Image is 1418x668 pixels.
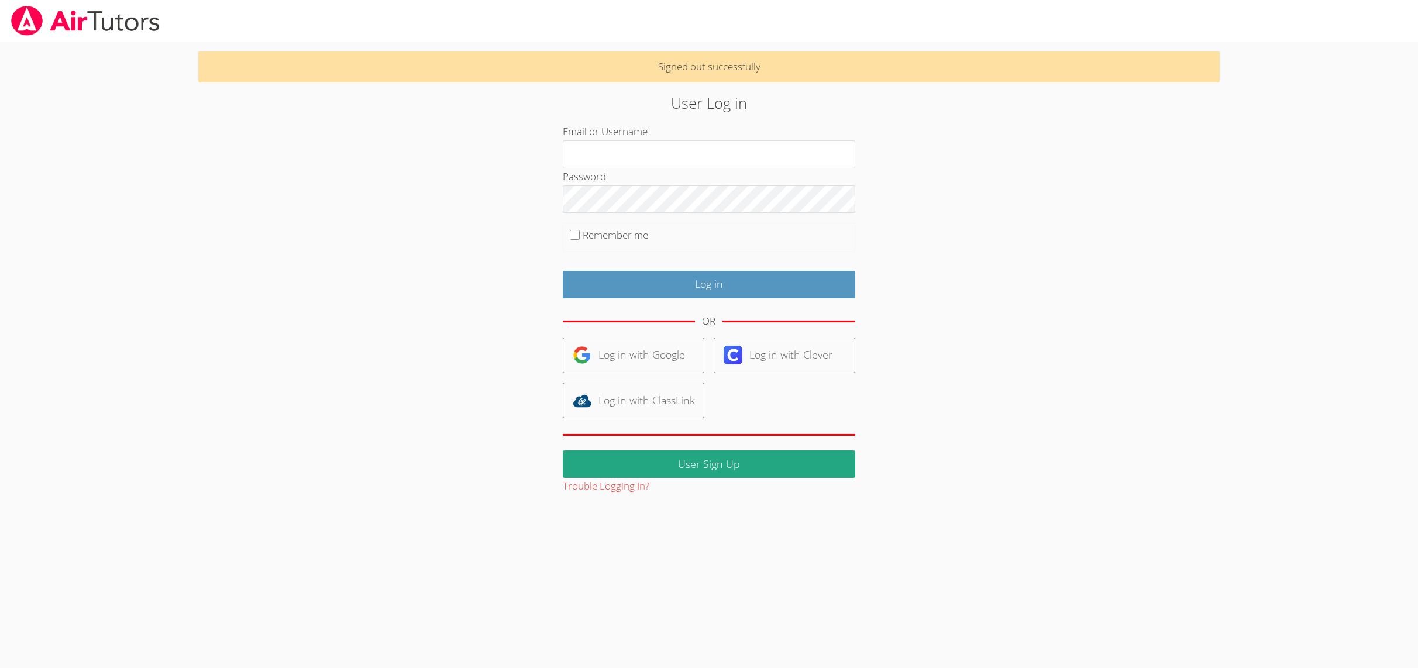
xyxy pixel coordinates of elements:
[198,51,1219,82] p: Signed out successfully
[10,6,161,36] img: airtutors_banner-c4298cdbf04f3fff15de1276eac7730deb9818008684d7c2e4769d2f7ddbe033.png
[583,228,648,242] label: Remember me
[563,271,855,298] input: Log in
[563,338,704,373] a: Log in with Google
[714,338,855,373] a: Log in with Clever
[702,313,715,330] div: OR
[563,170,606,183] label: Password
[563,125,648,138] label: Email or Username
[563,478,649,495] button: Trouble Logging In?
[563,383,704,418] a: Log in with ClassLink
[573,346,591,364] img: google-logo-50288ca7cdecda66e5e0955fdab243c47b7ad437acaf1139b6f446037453330a.svg
[573,391,591,410] img: classlink-logo-d6bb404cc1216ec64c9a2012d9dc4662098be43eaf13dc465df04b49fa7ab582.svg
[563,450,855,478] a: User Sign Up
[326,92,1092,114] h2: User Log in
[724,346,742,364] img: clever-logo-6eab21bc6e7a338710f1a6ff85c0baf02591cd810cc4098c63d3a4b26e2feb20.svg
